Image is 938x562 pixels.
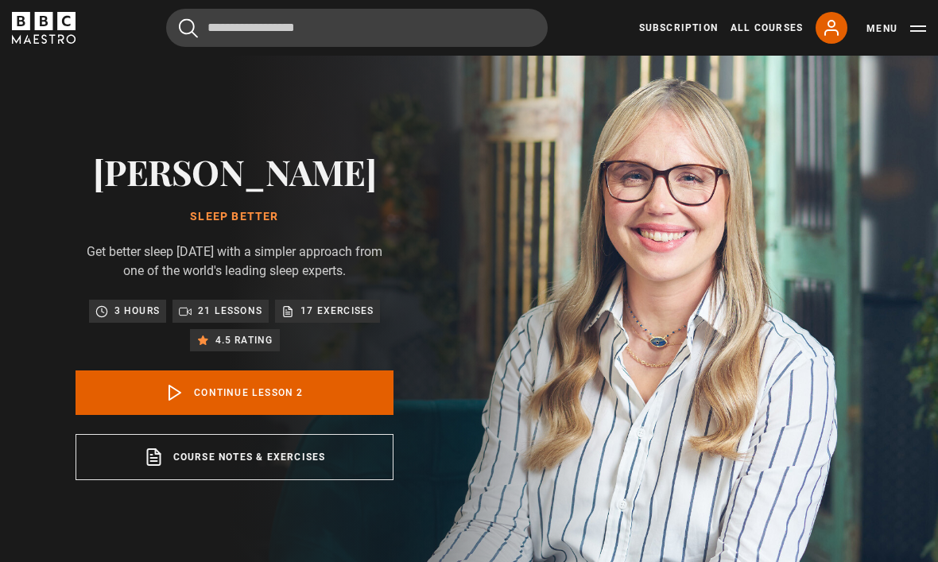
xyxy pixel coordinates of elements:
[76,370,393,415] a: Continue lesson 2
[12,12,76,44] svg: BBC Maestro
[300,303,374,319] p: 17 exercises
[215,332,273,348] p: 4.5 rating
[76,242,393,281] p: Get better sleep [DATE] with a simpler approach from one of the world's leading sleep experts.
[866,21,926,37] button: Toggle navigation
[166,9,548,47] input: Search
[731,21,803,35] a: All Courses
[76,151,393,192] h2: [PERSON_NAME]
[179,18,198,38] button: Submit the search query
[76,211,393,223] h1: Sleep Better
[198,303,262,319] p: 21 lessons
[114,303,160,319] p: 3 hours
[76,434,393,480] a: Course notes & exercises
[639,21,718,35] a: Subscription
